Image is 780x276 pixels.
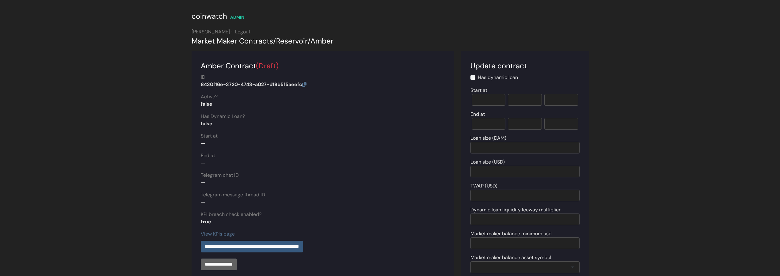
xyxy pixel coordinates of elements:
[201,132,218,140] label: Start at
[470,254,551,261] label: Market maker balance asset symbol
[256,61,279,70] span: (Draft)
[192,14,244,20] a: coinwatch ADMIN
[235,28,250,35] a: Logout
[470,134,506,142] label: Loan size (DAM)
[470,87,487,94] label: Start at
[470,60,580,71] div: Update contract
[201,74,205,81] label: ID
[470,206,561,214] label: Dynamic loan liquidity leeway multiplier
[192,36,589,47] div: Market Maker Contracts Reservoir Amber
[470,158,505,166] label: Loan size (USD)
[201,231,235,237] a: View KPIs page
[470,111,485,118] label: End at
[478,74,518,81] label: Has dynamic loan
[201,113,245,120] label: Has Dynamic Loan?
[201,101,212,107] strong: false
[230,14,244,21] div: ADMIN
[201,140,205,146] strong: —
[201,60,445,71] div: Amber Contract
[201,172,239,179] label: Telegram chat ID
[201,199,205,205] strong: —
[231,28,232,35] span: ·
[201,179,205,186] strong: —
[273,36,276,46] span: /
[201,211,261,218] label: KPI breach check enabled?
[201,160,205,166] strong: —
[192,28,589,36] div: [PERSON_NAME]
[201,152,215,159] label: End at
[470,182,497,190] label: TWAP (USD)
[470,230,552,237] label: Market maker balance minimum usd
[201,81,306,88] strong: 8430f16e-3720-4743-a027-d18b5f5aeefc
[201,218,211,225] strong: true
[192,11,227,22] div: coinwatch
[201,120,212,127] strong: false
[308,36,310,46] span: /
[201,191,265,198] label: Telegram message thread ID
[201,93,218,100] label: Active?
